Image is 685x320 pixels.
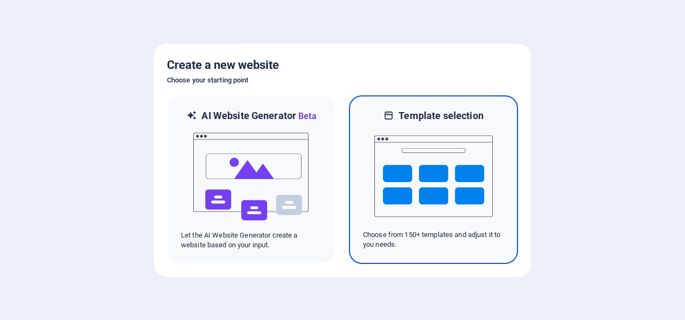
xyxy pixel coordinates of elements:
img: ai [192,123,311,231]
h5: Create a new website [167,57,518,74]
div: AI Website GeneratorBetaaiLet the AI Website Generator create a website based on your input. [167,95,336,264]
p: Choose from 150+ templates and adjust it to you needs. [363,230,504,249]
span: Beta [296,111,317,121]
h6: AI Website Generator [201,109,316,123]
h6: Choose your starting point [167,74,518,87]
h6: Template selection [399,109,483,122]
p: Let the AI Website Generator create a website based on your input. [181,231,322,250]
div: Template selectionChoose from 150+ templates and adjust it to you needs. [349,95,518,264]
